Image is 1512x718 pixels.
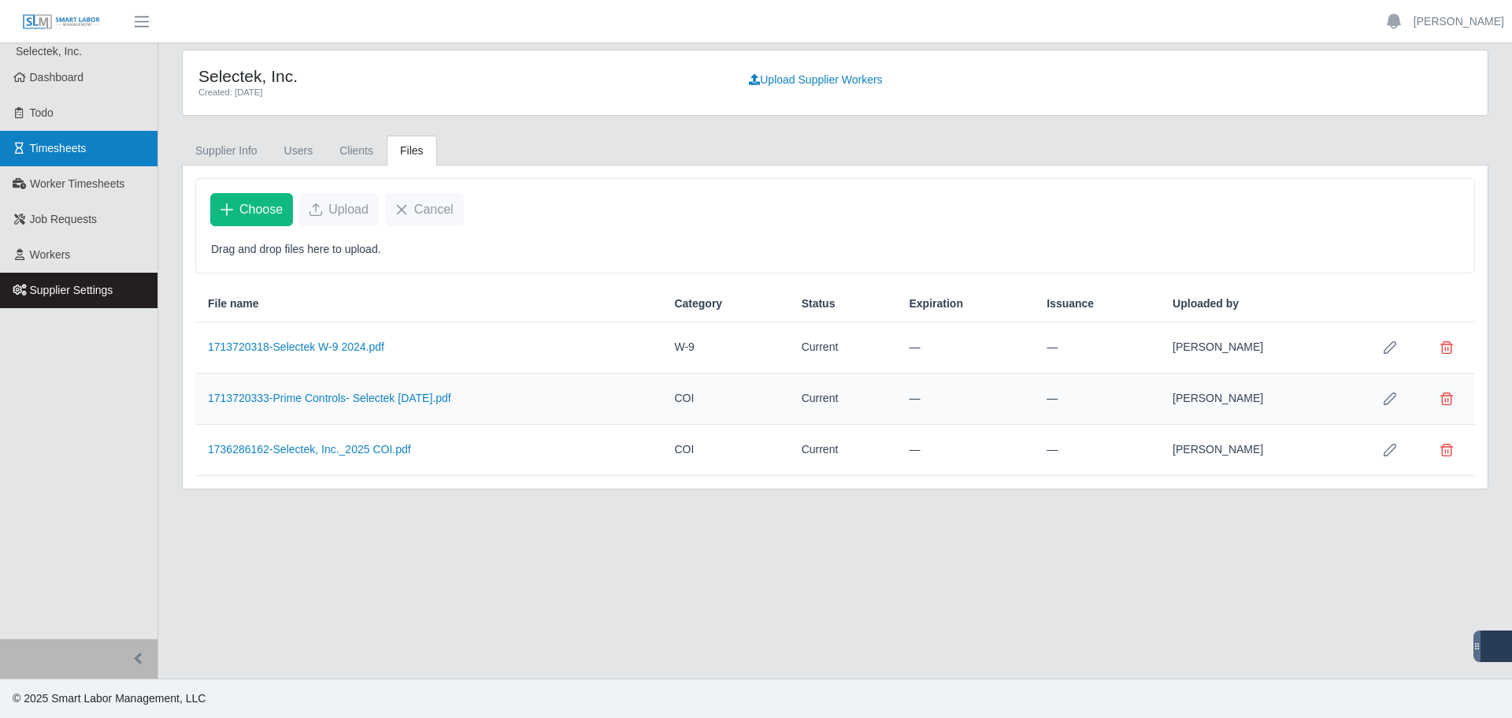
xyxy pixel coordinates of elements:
span: Timesheets [30,142,87,154]
a: Supplier Info [182,136,271,166]
button: Delete file [1431,434,1462,466]
a: [PERSON_NAME] [1414,13,1504,30]
td: Current [789,322,897,374]
a: Users [271,136,327,166]
img: SLM Logo [22,13,101,31]
span: Selectek, Inc. [16,45,82,58]
span: Category [674,296,722,312]
span: Dashboard [30,71,84,84]
span: © 2025 Smart Labor Management, LLC [13,692,206,705]
span: Workers [30,248,71,261]
a: Upload Supplier Workers [739,66,892,94]
span: Expiration [909,296,962,312]
button: Delete file [1431,332,1462,363]
td: — [896,322,1034,374]
td: W-9 [661,322,788,374]
span: Todo [30,106,54,119]
button: Upload [299,193,379,226]
span: Job Requests [30,213,98,225]
td: [PERSON_NAME] [1160,374,1362,425]
td: — [1034,425,1160,476]
td: — [1034,322,1160,374]
td: [PERSON_NAME] [1160,322,1362,374]
button: Row Edit [1374,383,1406,415]
span: Worker Timesheets [30,177,124,190]
span: Choose [239,200,283,219]
p: Drag and drop files here to upload. [211,241,1459,258]
td: — [1034,374,1160,425]
td: [PERSON_NAME] [1160,425,1362,476]
span: Issuance [1047,296,1094,312]
td: COI [661,374,788,425]
a: Clients [326,136,387,166]
td: Current [789,374,897,425]
a: Files [387,136,437,166]
span: Uploaded by [1173,296,1239,312]
span: Status [802,296,836,312]
div: Created: [DATE] [198,86,715,99]
button: Row Edit [1374,434,1406,466]
button: Choose [210,193,293,226]
td: COI [661,425,788,476]
td: — [896,425,1034,476]
a: 1736286162-Selectek, Inc._2025 COI.pdf [208,443,411,456]
span: Supplier Settings [30,284,113,296]
a: 1713720318-Selectek W-9 2024.pdf [208,340,384,353]
button: Cancel [385,193,464,226]
a: 1713720333-Prime Controls- Selectek [DATE].pdf [208,392,451,404]
button: Delete file [1431,383,1462,415]
button: Row Edit [1374,332,1406,363]
span: Cancel [414,200,454,219]
span: Upload [328,200,369,219]
td: — [896,374,1034,425]
h4: Selectek, Inc. [198,66,715,86]
span: File name [208,296,259,312]
td: Current [789,425,897,476]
